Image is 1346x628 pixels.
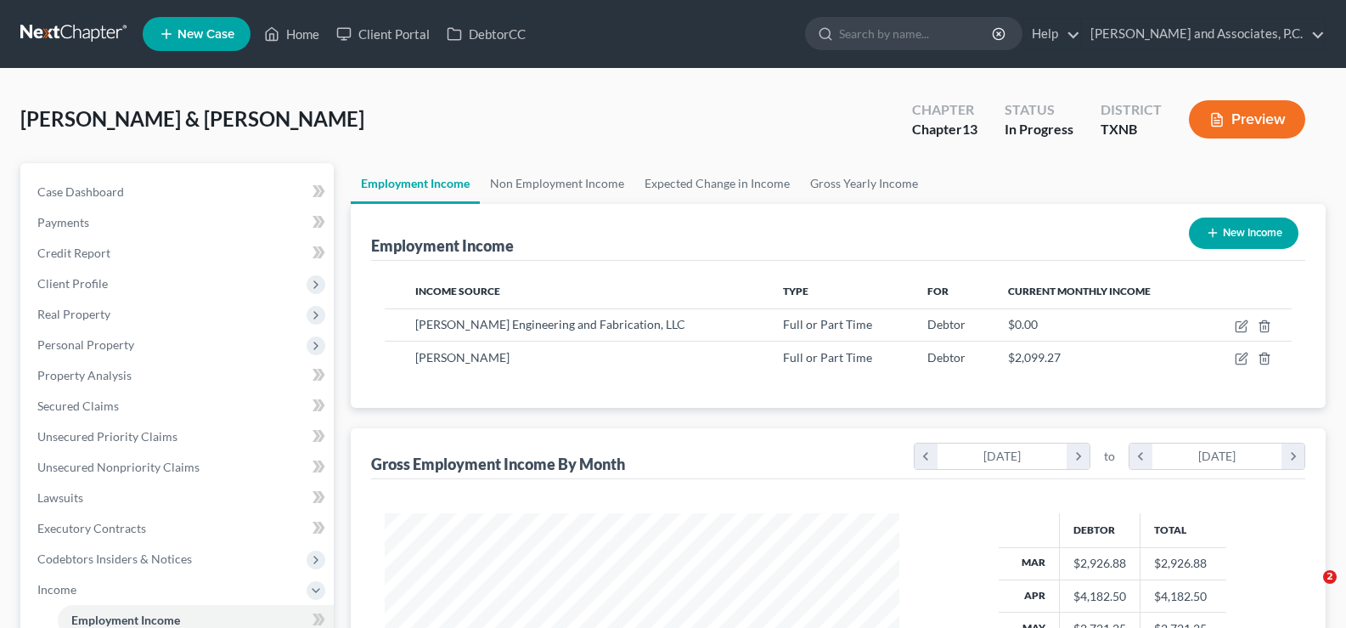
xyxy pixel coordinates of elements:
span: $0.00 [1008,317,1038,331]
a: Client Portal [328,19,438,49]
a: Expected Change in Income [634,163,800,204]
a: Lawsuits [24,483,334,513]
a: Executory Contracts [24,513,334,544]
span: Full or Part Time [783,350,872,365]
span: Unsecured Nonpriority Claims [37,460,200,474]
div: Status [1005,100,1073,120]
span: Unsecured Priority Claims [37,429,177,444]
a: Credit Report [24,238,334,269]
span: Real Property [37,307,110,321]
a: Gross Yearly Income [800,163,928,204]
i: chevron_right [1067,444,1090,469]
div: Chapter [912,120,977,139]
span: Secured Claims [37,399,119,413]
span: Type [783,285,808,297]
span: Property Analysis [37,368,132,382]
a: Secured Claims [24,391,334,421]
a: Property Analysis [24,360,334,391]
span: Executory Contracts [37,521,146,535]
button: New Income [1189,218,1298,249]
a: Non Employment Income [480,163,634,204]
span: New Case [177,28,234,41]
div: Chapter [912,100,977,120]
div: In Progress [1005,120,1073,139]
th: Apr [999,580,1060,612]
div: [DATE] [938,444,1067,469]
td: $2,926.88 [1140,547,1226,580]
a: DebtorCC [438,19,534,49]
div: Employment Income [371,235,514,256]
th: Total [1140,513,1226,547]
span: [PERSON_NAME] & [PERSON_NAME] [20,106,364,131]
iframe: Intercom live chat [1288,570,1329,611]
div: TXNB [1101,120,1162,139]
span: Debtor [927,317,966,331]
span: For [927,285,949,297]
button: Preview [1189,100,1305,139]
span: Current Monthly Income [1008,285,1151,297]
span: Full or Part Time [783,317,872,331]
a: Help [1023,19,1080,49]
span: [PERSON_NAME] [415,350,510,365]
div: Gross Employment Income By Month [371,454,625,474]
span: Personal Property [37,337,134,352]
a: Home [256,19,328,49]
th: Debtor [1059,513,1140,547]
i: chevron_right [1281,444,1304,469]
td: $4,182.50 [1140,580,1226,612]
a: Unsecured Nonpriority Claims [24,452,334,483]
div: [DATE] [1152,444,1282,469]
span: Income Source [415,285,500,297]
input: Search by name... [839,18,994,49]
span: Codebtors Insiders & Notices [37,552,192,566]
div: $2,926.88 [1073,555,1126,572]
span: Client Profile [37,276,108,291]
span: to [1104,448,1115,465]
span: Case Dashboard [37,184,124,199]
span: Income [37,582,76,597]
a: Employment Income [351,163,480,204]
i: chevron_left [1129,444,1152,469]
span: [PERSON_NAME] Engineering and Fabrication, LLC [415,317,685,331]
span: Lawsuits [37,490,83,505]
a: Unsecured Priority Claims [24,421,334,452]
span: 13 [962,121,977,137]
th: Mar [999,547,1060,580]
a: [PERSON_NAME] and Associates, P.C. [1082,19,1325,49]
span: 2 [1323,570,1337,584]
i: chevron_left [915,444,938,469]
div: $4,182.50 [1073,588,1126,605]
span: Credit Report [37,246,110,260]
span: $2,099.27 [1008,350,1061,365]
div: District [1101,100,1162,120]
a: Case Dashboard [24,177,334,207]
span: Employment Income [71,613,180,627]
span: Debtor [927,350,966,365]
span: Payments [37,215,89,229]
a: Payments [24,207,334,238]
